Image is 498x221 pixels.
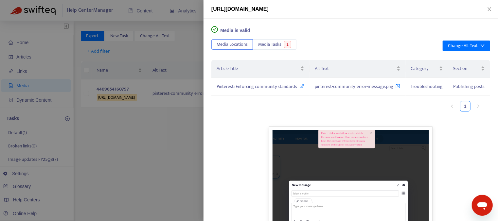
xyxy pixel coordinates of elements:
span: Media Locations [217,41,248,48]
span: Media is valid [221,28,250,33]
div: Change Alt Text [448,42,478,49]
span: 1 [284,41,292,48]
th: Category [406,60,448,78]
a: 1 [460,101,470,111]
span: Publishing posts [454,83,485,90]
th: Article Title [211,60,310,78]
button: Media Tasks1 [253,39,296,50]
button: Change Alt Text [443,41,490,51]
span: [URL][DOMAIN_NAME] [211,6,269,12]
iframe: Button to launch messaging window [472,195,493,216]
li: Previous Page [447,101,457,111]
span: Alt Text [315,65,395,72]
span: Troubleshooting [411,83,443,90]
span: Media Tasks [258,41,281,48]
span: Category [411,65,438,72]
span: check-circle [211,26,218,33]
li: 1 [460,101,471,111]
button: right [473,101,484,111]
th: Alt Text [310,60,406,78]
span: Pinterest: Enforcing community standards [217,83,297,90]
span: pinterest-community_error-message.png [315,83,393,90]
span: left [450,104,454,108]
button: Close [485,6,494,12]
th: Section [448,60,490,78]
span: Section [454,65,480,72]
span: right [476,104,480,108]
button: Media Locations [211,39,253,50]
span: down [480,43,485,48]
li: Next Page [473,101,484,111]
span: Article Title [217,65,299,72]
button: left [447,101,457,111]
span: close [487,7,492,12]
